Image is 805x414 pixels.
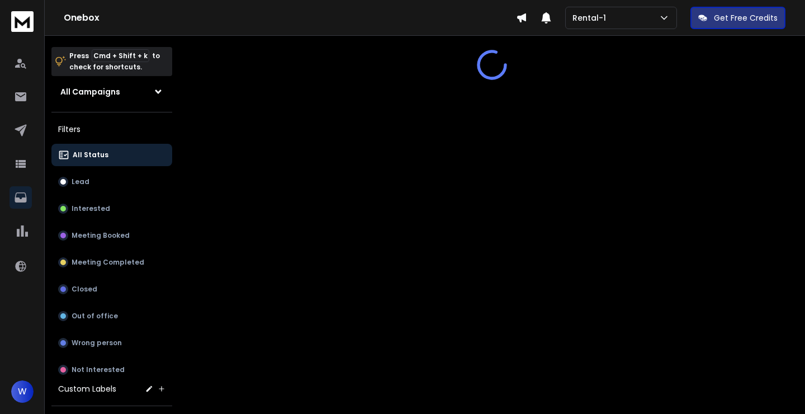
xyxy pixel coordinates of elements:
[51,121,172,137] h3: Filters
[51,81,172,103] button: All Campaigns
[73,150,108,159] p: All Status
[64,11,516,25] h1: Onebox
[51,224,172,247] button: Meeting Booked
[51,278,172,300] button: Closed
[72,204,110,213] p: Interested
[11,380,34,403] button: W
[72,285,97,294] p: Closed
[92,49,149,62] span: Cmd + Shift + k
[72,312,118,321] p: Out of office
[51,359,172,381] button: Not Interested
[72,231,130,240] p: Meeting Booked
[51,197,172,220] button: Interested
[572,12,610,23] p: Rental-1
[51,305,172,327] button: Out of office
[690,7,785,29] button: Get Free Credits
[72,177,89,186] p: Lead
[11,11,34,32] img: logo
[58,383,116,394] h3: Custom Labels
[69,50,160,73] p: Press to check for shortcuts.
[51,171,172,193] button: Lead
[51,332,172,354] button: Wrong person
[60,86,120,97] h1: All Campaigns
[714,12,778,23] p: Get Free Credits
[72,365,125,374] p: Not Interested
[51,144,172,166] button: All Status
[72,258,144,267] p: Meeting Completed
[72,338,122,347] p: Wrong person
[51,251,172,274] button: Meeting Completed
